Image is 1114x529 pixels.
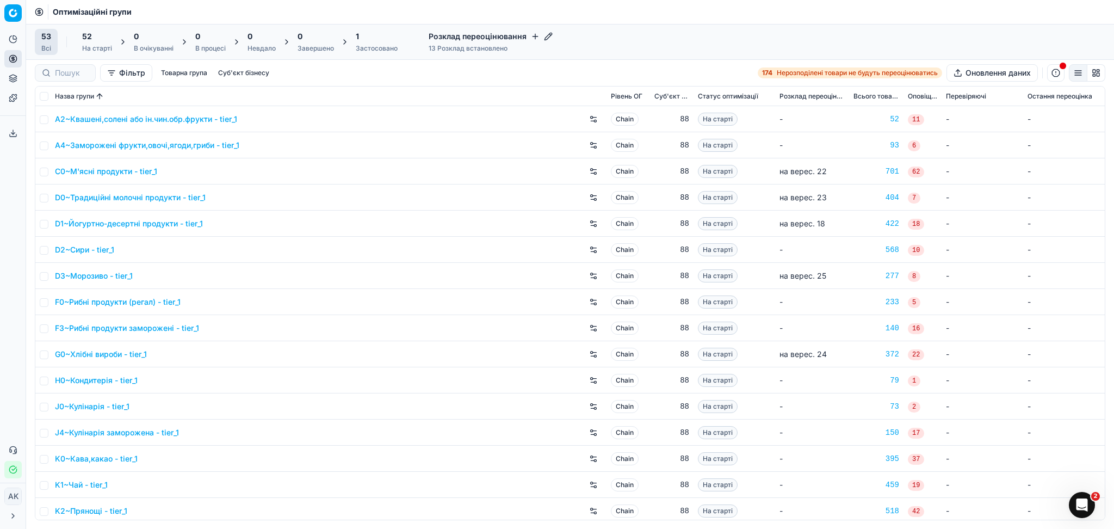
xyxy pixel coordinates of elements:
[853,453,899,464] a: 395
[654,453,689,464] div: 88
[654,244,689,255] div: 88
[942,420,1023,446] td: -
[611,426,639,439] span: Chain
[853,140,899,151] a: 93
[654,401,689,412] div: 88
[157,66,212,79] button: Товарна група
[908,506,924,517] span: 42
[908,271,920,282] span: 8
[55,349,147,360] a: G0~Хлібні вироби - tier_1
[654,166,689,177] div: 88
[908,92,937,101] span: Оповіщення
[94,91,105,102] button: Sorted by Назва групи ascending
[942,498,1023,524] td: -
[908,193,920,204] span: 7
[853,192,899,203] a: 404
[779,92,845,101] span: Розклад переоцінювання
[942,211,1023,237] td: -
[1023,237,1105,263] td: -
[55,192,206,203] a: D0~Традиційні молочні продукти - tier_1
[611,348,639,361] span: Chain
[55,401,129,412] a: J0~Кулінарія - tier_1
[611,269,639,282] span: Chain
[775,315,849,341] td: -
[908,323,924,334] span: 16
[942,158,1023,184] td: -
[55,244,114,255] a: D2~Сири - tier_1
[942,367,1023,393] td: -
[195,31,200,42] span: 0
[942,446,1023,472] td: -
[908,114,924,125] span: 11
[908,454,924,465] span: 37
[5,488,21,505] span: AK
[942,341,1023,367] td: -
[298,31,302,42] span: 0
[654,114,689,125] div: 88
[1023,211,1105,237] td: -
[100,64,152,82] button: Фільтр
[698,217,738,230] span: На старті
[853,479,899,490] a: 459
[698,92,758,101] span: Статус оптимізації
[908,245,924,256] span: 10
[942,132,1023,158] td: -
[1023,367,1105,393] td: -
[1023,315,1105,341] td: -
[41,44,51,53] div: Всі
[779,167,827,176] span: на верес. 22
[55,323,199,334] a: F3~Рибні продукти заморожені - tier_1
[247,44,276,53] div: Невдало
[55,453,138,464] a: K0~Кава,какао - tier_1
[134,31,139,42] span: 0
[429,31,553,42] h4: Розклад переоцінювання
[55,427,179,438] a: J4~Кулінарія заморожена - tier_1
[946,64,1038,82] button: Оновлення даних
[853,166,899,177] a: 701
[1023,184,1105,211] td: -
[654,375,689,386] div: 88
[779,271,826,280] span: на верес. 25
[698,400,738,413] span: На старті
[698,452,738,465] span: На старті
[698,322,738,335] span: На старті
[611,113,639,126] span: Chain
[55,479,108,490] a: K1~Чай - tier_1
[698,478,738,491] span: На старті
[55,375,138,386] a: H0~Кондитерія - tier_1
[698,113,738,126] span: На старті
[82,31,92,42] span: 52
[356,44,398,53] div: Застосовано
[429,44,553,53] div: 13 Розклад встановлено
[698,505,738,518] span: На старті
[356,31,359,42] span: 1
[908,428,924,439] span: 17
[775,446,849,472] td: -
[908,167,924,177] span: 62
[853,506,899,516] a: 518
[775,237,849,263] td: -
[698,348,738,361] span: На старті
[55,140,239,151] a: A4~Заморожені фрукти,овочі,ягоди,гриби - tier_1
[946,92,986,101] span: Перевіряючі
[654,270,689,281] div: 88
[853,218,899,229] a: 422
[908,140,920,151] span: 6
[853,114,899,125] a: 52
[779,193,827,202] span: на верес. 23
[1069,492,1095,518] iframe: Intercom live chat
[55,297,181,307] a: F0~Рибні продукти (регал) - tier_1
[698,139,738,152] span: На старті
[853,427,899,438] a: 150
[853,92,899,101] span: Всього товарів
[775,106,849,132] td: -
[55,92,94,101] span: Назва групи
[611,452,639,465] span: Chain
[53,7,132,17] nav: breadcrumb
[942,472,1023,498] td: -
